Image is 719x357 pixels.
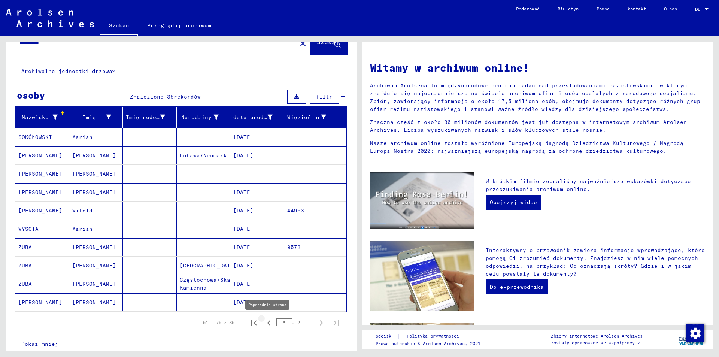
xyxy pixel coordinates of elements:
[17,90,45,101] font: osoby
[516,6,540,12] font: Podarować
[292,320,300,325] font: z 2
[126,111,176,123] div: Imię rodowe
[21,68,112,75] font: Archiwalne jednostki drzewa
[72,189,116,196] font: [PERSON_NAME]
[109,22,129,29] font: Szukać
[370,119,687,133] font: Znaczna część z około 30 milionów dokumentów jest już dostępna w internetowym archiwum Arolsen Ar...
[18,170,62,177] font: [PERSON_NAME]
[72,281,116,287] font: [PERSON_NAME]
[18,262,32,269] font: ZUBA
[558,6,579,12] font: Biuletyn
[181,114,212,121] font: Narodziny
[233,226,254,232] font: [DATE]
[233,281,254,287] font: [DATE]
[130,93,174,100] font: Znaleziono 35
[295,36,310,51] button: Jasne
[287,207,304,214] font: 44953
[695,6,700,12] font: DE
[376,332,397,340] a: odcisk
[72,134,92,140] font: Marian
[18,152,62,159] font: [PERSON_NAME]
[72,299,116,306] font: [PERSON_NAME]
[490,199,537,206] font: Obejrzyj wideo
[233,299,254,306] font: [DATE]
[15,107,69,128] mat-header-cell: Nazwisko
[180,262,237,269] font: [GEOGRAPHIC_DATA]
[486,195,541,210] a: Obejrzyj wideo
[147,22,211,29] font: Przeglądaj archiwum
[486,279,548,294] a: Do e-przewodnika
[233,244,254,251] font: [DATE]
[203,320,234,325] font: 51 – 75 z 35
[370,172,474,229] img: video.jpg
[284,107,347,128] mat-header-cell: Więzień nr
[310,90,339,104] button: filtr
[18,134,52,140] font: SOKÓŁOWSKI
[233,134,254,140] font: [DATE]
[18,244,32,251] font: ZUBA
[686,324,704,342] img: Zmiana zgody
[628,6,646,12] font: kontakt
[597,6,610,12] font: Pomoc
[21,341,58,347] font: Pokaż mniej
[551,340,640,345] font: zostały opracowane we współpracy z
[316,93,333,100] font: filtr
[180,152,227,159] font: Lubawa/Neumark
[551,333,643,339] font: Zbiory internetowe Arolsen Archives
[370,61,529,74] font: Witamy w archiwum online!
[376,341,480,346] font: Prawa autorskie © Arolsen Archives, 2021
[177,107,231,128] mat-header-cell: Narodziny
[310,31,347,55] button: Szukaj
[370,82,700,112] font: Archiwum Arolsena to międzynarodowe centrum badań nad prześladowaniami nazistowskimi, w którym zn...
[287,244,301,251] font: 9573
[486,178,691,193] font: W krótkim filmie zebraliśmy najważniejsze wskazówki dotyczące przeszukiwania archiwum online.
[18,226,39,232] font: WYSOTA
[490,284,544,290] font: Do e-przewodnika
[230,107,284,128] mat-header-cell: data urodzenia
[72,111,123,123] div: Imię
[126,114,163,121] font: Imię rodowe
[18,189,62,196] font: [PERSON_NAME]
[407,333,459,339] font: Polityka prywatności
[317,38,339,46] font: Szukaj
[72,207,92,214] font: Witold
[329,315,344,330] button: Ostatnia strona
[15,337,69,351] button: Pokaż mniej
[72,152,116,159] font: [PERSON_NAME]
[174,93,201,100] font: rekordów
[123,107,177,128] mat-header-cell: Imię rodowe
[261,315,276,330] button: Poprzednia strona
[6,9,94,27] img: Arolsen_neg.svg
[233,114,280,121] font: data urodzenia
[72,170,116,177] font: [PERSON_NAME]
[18,281,32,287] font: ZUBA
[22,114,49,121] font: Nazwisko
[72,244,116,251] font: [PERSON_NAME]
[287,111,338,123] div: Więzień nr
[15,64,121,78] button: Archiwalne jednostki drzewa
[298,39,307,48] mat-icon: close
[72,226,92,232] font: Marian
[233,189,254,196] font: [DATE]
[370,140,683,154] font: Nasze archiwum online zostało wyróżnione Europejską Nagrodą Dziedzictwa Kulturowego / Nagrodą Eur...
[370,241,474,311] img: eguide.jpg
[180,276,254,291] font: Częstochowa/Skarzysko-Kamienna
[180,111,230,123] div: Narodziny
[233,111,284,123] div: data urodzenia
[314,315,329,330] button: Następna strona
[287,114,321,121] font: Więzień nr
[401,332,468,340] a: Polityka prywatności
[18,207,62,214] font: [PERSON_NAME]
[376,333,391,339] font: odcisk
[69,107,123,128] mat-header-cell: Imię
[246,315,261,330] button: Pierwsza strona
[72,262,116,269] font: [PERSON_NAME]
[82,114,96,121] font: Imię
[18,111,69,123] div: Nazwisko
[486,247,705,277] font: Interaktywny e-przewodnik zawiera informacje wprowadzające, które pomogą Ci zrozumieć dokumenty. ...
[233,207,254,214] font: [DATE]
[233,152,254,159] font: [DATE]
[18,299,62,306] font: [PERSON_NAME]
[664,6,677,12] font: O nas
[138,16,220,34] a: Przeglądaj archiwum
